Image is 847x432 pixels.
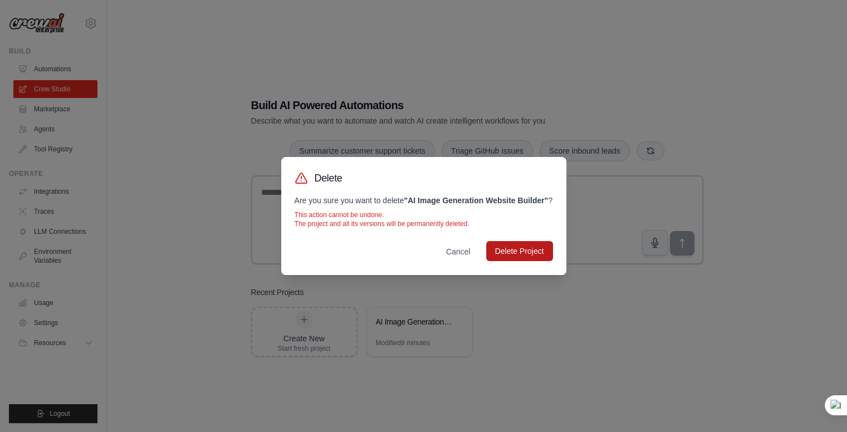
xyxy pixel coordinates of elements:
[404,196,548,205] strong: " AI Image Generation Website Builder "
[486,241,553,261] button: Delete Project
[295,210,553,219] p: This action cannot be undone.
[315,170,342,186] h3: Delete
[295,219,553,228] p: The project and all its versions will be permanently deleted.
[437,242,479,262] button: Cancel
[295,195,553,206] p: Are you sure you want to delete ?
